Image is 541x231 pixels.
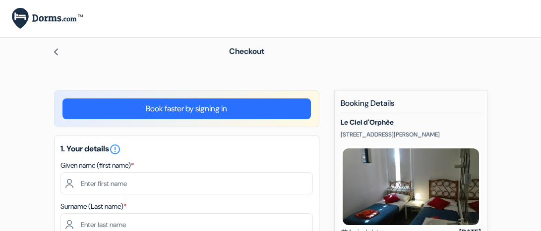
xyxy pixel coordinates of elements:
[229,46,264,56] span: Checkout
[52,48,60,56] img: left_arrow.svg
[109,143,121,154] a: error_outline
[60,201,126,212] label: Surname (Last name)
[60,160,134,171] label: Given name (first name)
[60,143,313,155] h5: 1. Your details
[341,118,481,127] h5: Le Ciel d'Orphèe
[109,143,121,155] i: error_outline
[341,98,481,114] h5: Booking Details
[60,172,313,194] input: Enter first name
[62,98,311,119] a: Book faster by signing in
[341,131,481,139] p: [STREET_ADDRESS][PERSON_NAME]
[12,8,83,29] img: Dorms.com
